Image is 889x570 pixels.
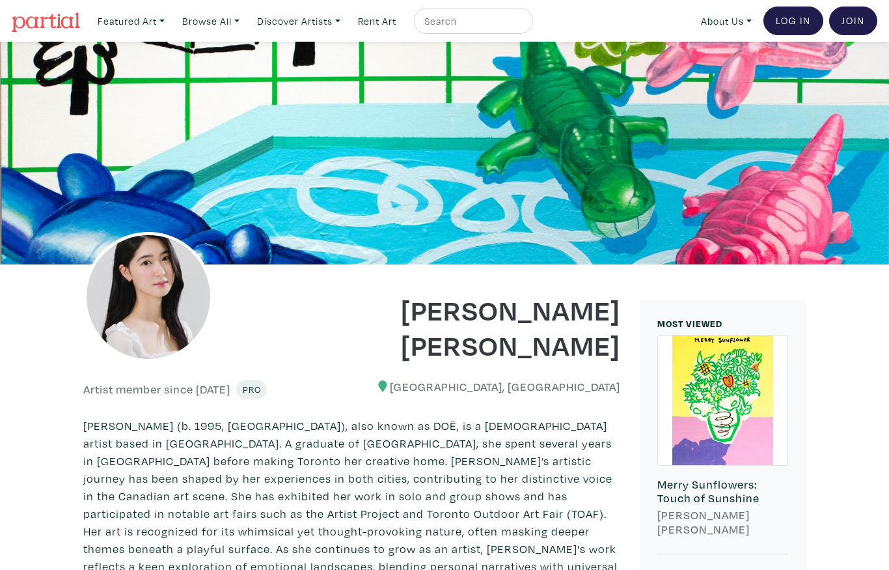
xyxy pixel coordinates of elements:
[362,292,621,362] h1: [PERSON_NAME] [PERSON_NAME]
[251,8,346,35] a: Discover Artists
[763,7,823,35] a: Log In
[83,382,230,397] h6: Artist member since [DATE]
[657,317,722,330] small: MOST VIEWED
[657,508,788,536] h6: [PERSON_NAME] [PERSON_NAME]
[352,8,402,35] a: Rent Art
[423,13,521,29] input: Search
[657,335,788,555] a: Merry Sunflowers: Touch of Sunshine [PERSON_NAME] [PERSON_NAME]
[176,8,245,35] a: Browse All
[242,383,261,395] span: Pro
[695,8,758,35] a: About Us
[657,477,788,506] h6: Merry Sunflowers: Touch of Sunshine
[362,380,621,394] h6: [GEOGRAPHIC_DATA], [GEOGRAPHIC_DATA]
[829,7,877,35] a: Join
[92,8,171,35] a: Featured Art
[83,232,213,362] img: phpThumb.php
